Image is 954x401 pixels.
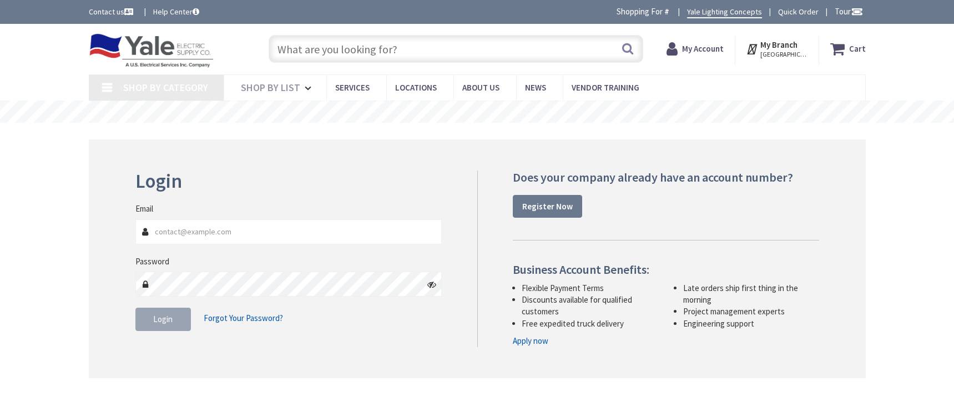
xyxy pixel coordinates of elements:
[572,82,639,93] span: Vendor Training
[522,318,658,329] li: Free expedited truck delivery
[667,39,724,59] a: My Account
[269,35,643,63] input: What are you looking for?
[513,263,819,276] h4: Business Account Benefits:
[427,280,436,289] i: Click here to show/hide password
[778,6,819,17] a: Quick Order
[682,43,724,54] strong: My Account
[830,39,866,59] a: Cart
[835,6,863,17] span: Tour
[513,335,548,347] a: Apply now
[617,6,663,17] span: Shopping For
[525,82,546,93] span: News
[89,6,135,17] a: Contact us
[204,308,283,329] a: Forgot Your Password?
[513,171,819,184] h4: Does your company already have an account number?
[683,282,819,306] li: Late orders ship first thing in the morning
[522,201,573,212] strong: Register Now
[760,39,797,50] strong: My Branch
[395,82,437,93] span: Locations
[204,313,283,323] span: Forgot Your Password?
[664,6,669,17] strong: #
[89,33,214,68] img: Yale Electric Supply Co.
[760,50,807,59] span: [GEOGRAPHIC_DATA], [GEOGRAPHIC_DATA]
[135,171,442,192] h2: Login
[153,314,173,324] span: Login
[153,6,199,17] a: Help Center
[687,6,762,18] a: Yale Lighting Concepts
[241,81,300,94] span: Shop By List
[683,305,819,317] li: Project management experts
[135,203,153,214] label: Email
[522,294,658,318] li: Discounts available for qualified customers
[849,39,866,59] strong: Cart
[135,255,169,267] label: Password
[746,39,807,59] div: My Branch [GEOGRAPHIC_DATA], [GEOGRAPHIC_DATA]
[123,81,208,94] span: Shop By Category
[513,195,582,218] a: Register Now
[683,318,819,329] li: Engineering support
[135,308,191,331] button: Login
[335,82,370,93] span: Services
[462,82,499,93] span: About Us
[522,282,658,294] li: Flexible Payment Terms
[135,219,442,244] input: Email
